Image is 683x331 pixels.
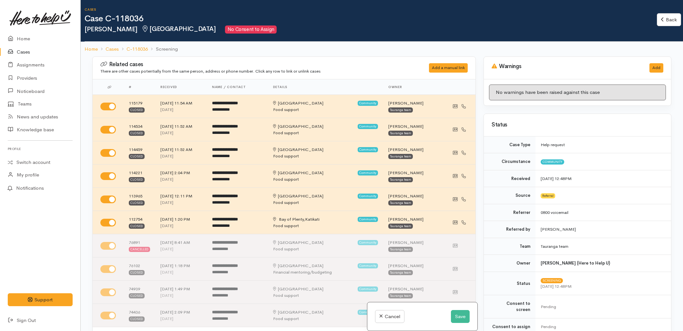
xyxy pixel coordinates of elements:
div: [PERSON_NAME] [388,239,441,246]
td: 76102 [124,257,155,281]
td: 114221 [124,165,155,188]
time: [DATE] [160,176,173,182]
div: Closed [129,154,145,159]
span: Community [358,124,378,129]
div: Closed [129,316,145,322]
span: Community [358,286,378,292]
time: [DATE] [160,316,173,321]
th: Name / contact [207,79,268,95]
span: Community [358,147,378,152]
div: Katikati [273,216,320,223]
div: [DATE] 12:48PM [541,283,663,290]
td: Referred by [484,221,535,238]
time: [DATE] [160,130,173,135]
span: Community [358,240,378,245]
span: Community [358,101,378,106]
div: Food support [273,130,378,136]
div: Financial mentoring/budgeting [273,269,378,276]
th: Details [268,79,383,95]
span: [GEOGRAPHIC_DATA] [141,25,216,33]
button: Support [8,293,73,306]
div: [DATE] 1:18 PM [160,263,202,269]
time: [DATE] 12:48PM [541,176,572,181]
span: Tauranga team [541,244,568,249]
div: [GEOGRAPHIC_DATA] [273,193,324,199]
a: Back [657,13,681,26]
div: [GEOGRAPHIC_DATA] [273,309,324,316]
div: Cancelled [129,247,150,252]
div: Food support [273,292,378,299]
div: [GEOGRAPHIC_DATA] [273,146,324,153]
div: [GEOGRAPHIC_DATA] [273,263,324,269]
th: Received [155,79,207,95]
th: Owner [383,79,446,95]
div: [DATE] 11:54 AM [160,100,202,106]
h6: Profile [8,145,73,153]
div: [PERSON_NAME] [388,286,441,292]
a: Home [85,45,98,53]
h6: Cases [85,8,657,11]
a: C-118036 [127,45,148,53]
div: [GEOGRAPHIC_DATA] [273,170,324,176]
div: Closed [129,107,145,113]
div: [PERSON_NAME] [388,193,441,199]
span: Community [358,310,378,315]
div: [GEOGRAPHIC_DATA] [273,100,324,106]
div: No warnings have been raised against this case [489,85,666,100]
div: Closed [129,270,145,275]
time: [DATE] [160,153,173,159]
div: [DATE] 8:41 AM [160,239,202,246]
div: [DATE] 2:09 PM [160,309,202,316]
td: Owner [484,255,535,272]
div: Tauranga team [388,177,413,182]
td: 114459 [124,141,155,165]
td: Received [484,170,535,187]
td: 74436 [124,304,155,327]
span: Community [541,159,564,165]
time: [DATE] [160,293,173,298]
div: [DATE] 1:49 PM [160,286,202,292]
div: Closed [129,224,145,229]
td: 74939 [124,281,155,304]
div: [DATE] 1:20 PM [160,216,202,223]
h3: Status [492,122,663,128]
time: [DATE] [160,107,173,112]
li: Screening [148,45,178,53]
td: 113965 [124,188,155,211]
td: 115179 [124,95,155,118]
time: [DATE] [160,246,173,252]
div: [DATE] 11:52 AM [160,146,202,153]
div: Food support [273,316,378,322]
td: 0800 voicemail [535,204,671,221]
h2: [PERSON_NAME] [85,25,657,34]
td: [PERSON_NAME] [535,221,671,238]
div: Tauranga team [388,107,413,113]
b: [PERSON_NAME] (Here to Help U) [541,260,610,266]
div: Pending [541,324,663,330]
td: Status [484,272,535,295]
h3: Warnings [492,63,642,70]
div: Closed [129,200,145,206]
button: Save [451,310,470,323]
div: Closed [129,293,145,298]
div: Food support [273,153,378,159]
time: [DATE] [160,200,173,205]
div: [GEOGRAPHIC_DATA] [273,123,324,130]
div: Tauranga team [388,293,413,298]
div: [DATE] 12:11 PM [160,193,202,199]
a: Cancel [375,310,404,323]
div: Tauranga team [388,247,413,252]
div: Closed [129,177,145,182]
div: Tauranga team [388,131,413,136]
div: [DATE] 2:04 PM [160,170,202,176]
a: Cases [106,45,119,53]
div: Food support [273,176,378,183]
div: Food support [273,106,378,113]
div: Food support [273,223,378,229]
div: [PERSON_NAME] [388,123,441,130]
span: Community [358,263,378,268]
time: [DATE] [160,269,173,275]
div: Food support [273,246,378,252]
span: Referral [541,193,555,198]
div: Tauranga team [388,270,413,275]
